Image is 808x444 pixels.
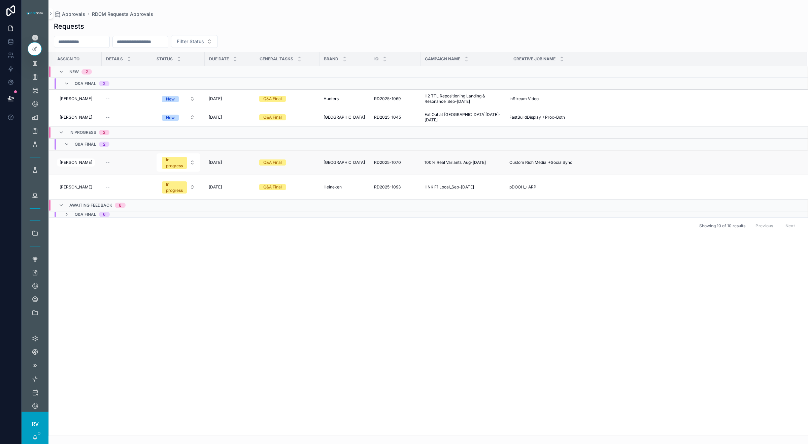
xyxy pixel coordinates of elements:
span: Q&A Final [75,142,96,147]
span: Filter Status [177,38,204,45]
span: Hunters [324,96,339,101]
span: RV [32,420,39,428]
div: Q&A Final [263,159,282,166]
span: -- [106,160,110,165]
a: [PERSON_NAME] [57,93,98,104]
img: App logo [26,11,44,16]
a: -- [106,115,148,120]
a: Approvals [54,11,85,18]
a: Select Button [156,92,201,105]
span: General Tasks [260,56,293,62]
span: [GEOGRAPHIC_DATA] [324,115,365,120]
span: -- [106,184,110,190]
span: [PERSON_NAME] [60,96,92,101]
a: Heineken [324,184,366,190]
a: [PERSON_NAME] [57,182,98,193]
a: H2 TTL Repositioning Landing & Resonance_Sep-[DATE] [425,93,505,104]
a: [DATE] [209,115,251,120]
div: 6 [103,212,106,217]
span: HNK F1 Local_Sep-[DATE] [425,184,474,190]
span: [GEOGRAPHIC_DATA] [324,160,365,165]
div: Q&A Final [263,184,282,190]
a: RD2025-1093 [374,184,416,190]
span: RD2025-1093 [374,184,401,190]
span: Details [106,56,123,62]
a: [PERSON_NAME] [57,157,98,168]
span: Q&A Final [75,212,96,217]
a: [PERSON_NAME] [57,112,98,123]
div: New [166,115,175,121]
span: -- [106,96,110,101]
a: Q&A Final [259,96,315,102]
div: 6 [119,203,122,208]
a: Hunters [324,96,366,101]
span: Status [157,56,173,62]
a: HNK F1 Local_Sep-[DATE] [425,184,505,190]
span: Assign To [57,56,79,62]
a: FastBuildDisplay_+Prox-Both [509,115,799,120]
span: [PERSON_NAME] [60,115,92,120]
a: Q&A Final [259,184,315,190]
div: Q&A Final [263,114,282,120]
a: -- [106,184,148,190]
a: 100% Real Variants_Aug-[DATE] [425,160,505,165]
span: Awaiting Feedback [69,203,112,208]
span: [DATE] [209,115,222,120]
span: RD2025-1070 [374,160,401,165]
a: [DATE] [209,96,251,101]
div: 2 [86,69,88,75]
a: RD2025-1070 [374,160,416,165]
a: Eat Out at [GEOGRAPHIC_DATA][DATE]-[DATE] [425,112,505,123]
span: [DATE] [209,160,222,165]
a: -- [106,96,148,101]
span: [PERSON_NAME] [60,184,92,190]
span: In progress [69,130,96,135]
a: Select Button [156,153,201,172]
div: 2 [103,142,105,147]
a: Q&A Final [259,159,315,166]
span: New [69,69,79,75]
span: Due Date [209,56,229,62]
span: [DATE] [209,96,222,101]
a: Custom Rich Media_+SocialSync [509,160,799,165]
span: pDOOH_+ARP [509,184,536,190]
button: Select Button [157,93,200,105]
a: InStream Video [509,96,799,101]
span: Q&A Final [75,81,96,86]
div: scrollable content [22,27,48,412]
a: Q&A Final [259,114,315,120]
a: RD2025-1069 [374,96,416,101]
span: Brand [324,56,338,62]
span: [DATE] [209,184,222,190]
span: Creative Job Name [513,56,555,62]
button: Select Button [157,111,200,123]
div: In progress [166,181,183,194]
span: Campaign Name [425,56,460,62]
div: In progress [166,157,183,169]
button: Select Button [157,178,200,196]
span: RD2025-1069 [374,96,401,101]
a: RD2025-1045 [374,115,416,120]
h1: Requests [54,22,84,31]
span: FastBuildDisplay_+Prox-Both [509,115,565,120]
span: Showing 10 of 10 results [699,223,745,229]
span: IO [374,56,378,62]
span: Custom Rich Media_+SocialSync [509,160,572,165]
a: [GEOGRAPHIC_DATA] [324,160,366,165]
a: -- [106,160,148,165]
a: [DATE] [209,184,251,190]
span: RD2025-1045 [374,115,401,120]
span: 100% Real Variants_Aug-[DATE] [425,160,486,165]
div: 2 [103,81,105,86]
a: Select Button [156,178,201,197]
a: pDOOH_+ARP [509,184,799,190]
a: [GEOGRAPHIC_DATA] [324,115,366,120]
button: Select Button [157,153,200,172]
span: Approvals [62,11,85,18]
button: Select Button [171,35,218,48]
a: RDCM Requests Approvals [92,11,153,18]
a: [DATE] [209,160,251,165]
